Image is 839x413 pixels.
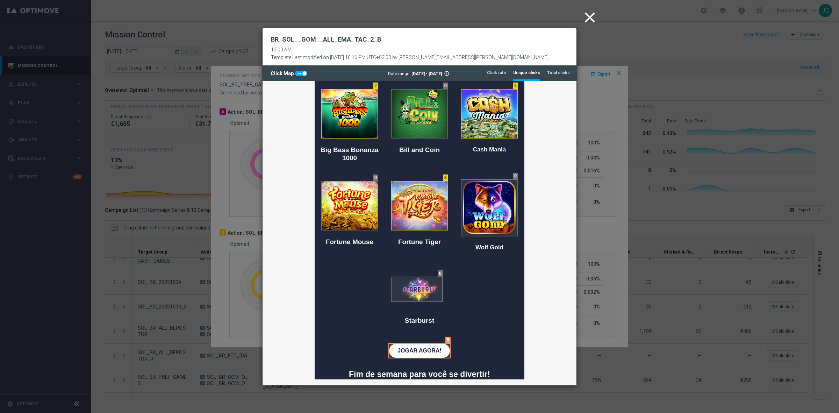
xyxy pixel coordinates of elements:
span: Starburst [142,236,172,243]
tab-header: Total clicks [547,70,570,76]
span: Fortune Tiger [136,157,178,165]
div: 12:00 AM [271,47,548,53]
span: Cash Mania [210,65,243,72]
span: JOGAR AGORA! [135,267,179,273]
tab-header: Click rate [487,70,506,76]
i: close [581,9,598,26]
i: info_outline [444,71,450,76]
button: close [580,7,601,29]
span: Fortune Mouse [63,157,111,165]
div: Template Last modified on [DATE] 10:16 PM UTC+02:00 by [PERSON_NAME][EMAIL_ADDRESS][PERSON_NAME][... [271,53,548,60]
tab-header: Unique clicks [513,70,540,76]
span: Click Map [271,71,295,76]
h2: BR_SOL__GOM__ALL_EMA_TAC_2_B [271,35,381,44]
a: JOGAR AGORA! [127,263,187,277]
span: Fim de semana para você se divertir! [86,289,228,298]
span: Bill and Coin [137,65,177,73]
span: [DATE] - [DATE] [411,71,442,76]
span: Date range: [388,71,410,76]
span: Big Bass Bonanza 1000 [58,65,116,81]
span: Wolf Gold [213,163,241,170]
